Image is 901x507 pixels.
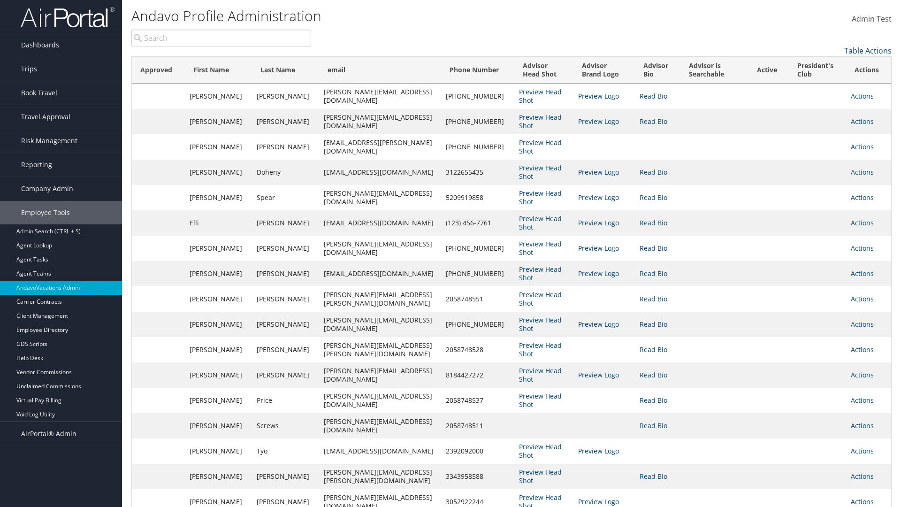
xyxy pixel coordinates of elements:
span: Admin Test [852,14,892,24]
a: Actions [851,446,874,455]
td: [PERSON_NAME] [185,84,252,109]
span: Employee Tools [21,201,70,224]
td: [PERSON_NAME] [185,236,252,261]
td: [PERSON_NAME] [185,438,252,464]
a: Preview Logo [578,218,619,227]
td: [PHONE_NUMBER] [441,109,514,134]
a: Actions [851,370,874,379]
a: Table Actions [844,46,892,56]
a: Preview Head Shot [519,468,562,485]
td: [PERSON_NAME] [185,337,252,362]
td: [PERSON_NAME] [185,388,252,413]
td: [PERSON_NAME] [252,109,319,134]
span: Book Travel [21,81,57,105]
a: Read Bio [640,92,667,100]
span: AirPortal® Admin [21,422,76,446]
td: 3343958588 [441,464,514,489]
td: 2392092000 [441,438,514,464]
td: [PERSON_NAME] [185,261,252,286]
a: Actions [851,193,874,202]
a: Preview Head Shot [519,214,562,231]
a: Preview Logo [578,370,619,379]
td: [PERSON_NAME] [185,362,252,388]
a: Preview Head Shot [519,392,562,409]
td: [PERSON_NAME][EMAIL_ADDRESS][PERSON_NAME][DOMAIN_NAME] [319,286,441,312]
td: 3122655435 [441,160,514,185]
th: Advisor Head Shot: activate to sort column ascending [514,57,573,84]
span: Reporting [21,153,52,177]
span: Company Admin [21,177,73,200]
a: Preview Logo [578,117,619,126]
td: Price [252,388,319,413]
span: Travel Approval [21,105,70,129]
td: Elli [185,210,252,236]
a: Read Bio [640,421,667,430]
a: Preview Logo [578,193,619,202]
td: 8184427272 [441,362,514,388]
td: Doheny [252,160,319,185]
a: Read Bio [640,294,667,303]
td: [PERSON_NAME] [252,210,319,236]
a: Preview Head Shot [519,265,562,282]
td: [PHONE_NUMBER] [441,84,514,109]
td: [EMAIL_ADDRESS][PERSON_NAME][DOMAIN_NAME] [319,134,441,160]
a: Read Bio [640,320,667,329]
td: [PERSON_NAME][EMAIL_ADDRESS][DOMAIN_NAME] [319,312,441,337]
td: [PERSON_NAME][EMAIL_ADDRESS][DOMAIN_NAME] [319,109,441,134]
td: [PHONE_NUMBER] [441,236,514,261]
td: [PERSON_NAME] [185,160,252,185]
td: [PERSON_NAME][EMAIL_ADDRESS][PERSON_NAME][DOMAIN_NAME] [319,464,441,489]
a: Preview Logo [578,168,619,177]
td: [EMAIL_ADDRESS][DOMAIN_NAME] [319,438,441,464]
a: Read Bio [640,193,667,202]
input: Search [131,30,311,46]
td: Spear [252,185,319,210]
td: [PHONE_NUMBER] [441,261,514,286]
a: Read Bio [640,345,667,354]
h1: Andavo Profile Administration [131,6,638,26]
th: Advisor Bio: activate to sort column ascending [635,57,680,84]
a: Actions [851,345,874,354]
th: First Name: activate to sort column ascending [185,57,252,84]
span: Risk Management [21,129,77,153]
a: Preview Head Shot [519,290,562,307]
a: Preview Logo [578,446,619,455]
a: Preview Head Shot [519,442,562,460]
td: [PERSON_NAME] [252,286,319,312]
td: 5209919858 [441,185,514,210]
td: [EMAIL_ADDRESS][DOMAIN_NAME] [319,261,441,286]
a: Actions [851,421,874,430]
img: airportal-logo.png [21,6,115,28]
a: Preview Logo [578,244,619,253]
a: Preview Head Shot [519,366,562,384]
a: Actions [851,320,874,329]
td: [PERSON_NAME][EMAIL_ADDRESS][DOMAIN_NAME] [319,362,441,388]
td: [PERSON_NAME] [252,84,319,109]
a: Actions [851,244,874,253]
th: President's Club: activate to sort column ascending [789,57,847,84]
td: [PERSON_NAME] [185,286,252,312]
a: Preview Head Shot [519,189,562,206]
a: Actions [851,218,874,227]
span: Dashboards [21,33,59,57]
td: [PERSON_NAME] [185,464,252,489]
td: [PERSON_NAME][EMAIL_ADDRESS][DOMAIN_NAME] [319,84,441,109]
a: Read Bio [640,396,667,405]
th: Approved: activate to sort column ascending [132,57,185,84]
td: 2058748551 [441,286,514,312]
a: Admin Test [852,5,892,34]
td: [PERSON_NAME][EMAIL_ADDRESS][PERSON_NAME][DOMAIN_NAME] [319,337,441,362]
td: [PERSON_NAME] [252,464,319,489]
th: Last Name: activate to sort column ascending [252,57,319,84]
td: [PHONE_NUMBER] [441,312,514,337]
a: Actions [851,269,874,278]
a: Read Bio [640,244,667,253]
a: Actions [851,168,874,177]
a: Read Bio [640,370,667,379]
td: [PERSON_NAME] [185,185,252,210]
td: [PERSON_NAME] [185,312,252,337]
a: Preview Logo [578,92,619,100]
td: [PERSON_NAME] [252,134,319,160]
td: (123) 456-7761 [441,210,514,236]
a: Preview Logo [578,320,619,329]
